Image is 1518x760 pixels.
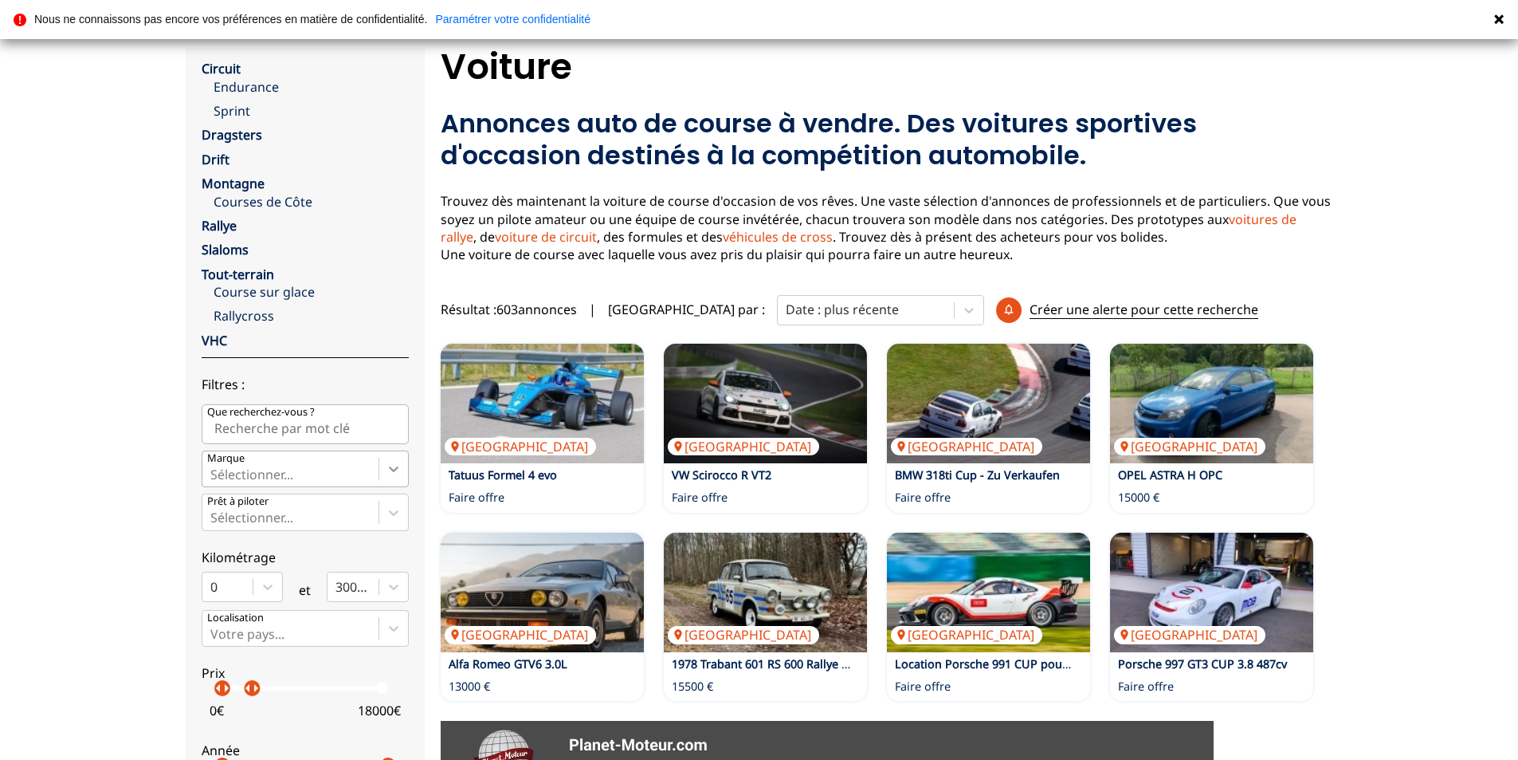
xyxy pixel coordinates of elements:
img: Location Porsche 991 CUP pour Trackdays [887,533,1090,652]
p: 15000 € [1118,490,1159,506]
a: Accueil [202,22,244,40]
p: 13000 € [449,679,490,695]
img: OPEL ASTRA H OPC [1110,344,1313,463]
h1: Voiture [441,48,1333,86]
a: Dragsters [202,126,262,144]
a: Tatuus Formel 4 evo [449,467,557,482]
a: Voiture [257,22,301,40]
a: BMW 318ti Cup - Zu Verkaufen [895,467,1060,482]
a: Location Porsche 991 CUP pour Trackdays[GEOGRAPHIC_DATA] [887,533,1090,652]
p: Kilométrage [202,549,409,566]
p: [GEOGRAPHIC_DATA] [891,626,1042,644]
input: 0 [210,580,214,594]
a: Location Porsche 991 CUP pour Trackdays [895,656,1124,671]
a: voiture de circuit [495,228,597,246]
a: voitures de rallye [441,211,1296,246]
a: Course sur glace [214,283,409,301]
p: arrow_left [238,679,257,698]
a: Slaloms [202,241,249,258]
img: Alfa Romeo GTV6 3.0L [441,533,644,652]
p: [GEOGRAPHIC_DATA] [445,438,596,455]
p: Trouvez dès maintenant la voiture de course d'occasion de vos rêves. Une vaste sélection d'annonc... [441,192,1333,264]
input: 300000 [335,580,339,594]
a: Endurance [214,78,409,96]
span: Résultat : 603 annonces [441,301,577,318]
p: Prêt à piloter [207,494,269,509]
p: Année [202,742,409,759]
p: Prix [202,664,409,682]
p: Créer une alerte pour cette recherche [1030,301,1258,319]
p: [GEOGRAPHIC_DATA] par : [608,301,765,318]
p: Marque [207,451,245,466]
p: Faire offre [1118,679,1174,695]
p: [GEOGRAPHIC_DATA] [891,438,1042,455]
p: 0 € [210,702,224,719]
a: 1978 Trabant 601 RS 600 Rallye - 40 PS, Resta., Str.[DATE] [672,656,976,671]
p: Filtres : [202,376,409,393]
a: Drift [202,151,229,168]
a: Alfa Romeo GTV6 3.0L [449,656,567,671]
a: VHC [202,332,227,349]
p: arrow_left [209,679,228,698]
a: Alfa Romeo GTV6 3.0L[GEOGRAPHIC_DATA] [441,533,644,652]
p: [GEOGRAPHIC_DATA] [445,626,596,644]
a: Porsche 997 GT3 CUP 3.8 487cv [1118,656,1287,671]
img: VW Scirocco R VT2 [664,344,867,463]
a: Porsche 997 GT3 CUP 3.8 487cv[GEOGRAPHIC_DATA] [1110,533,1313,652]
a: 1978 Trabant 601 RS 600 Rallye - 40 PS, Resta., Str.Zul[GEOGRAPHIC_DATA] [664,533,867,652]
a: Courses de Côte [214,193,409,211]
img: 1978 Trabant 601 RS 600 Rallye - 40 PS, Resta., Str.Zul [664,533,867,652]
p: Faire offre [672,490,728,506]
p: [GEOGRAPHIC_DATA] [1114,438,1265,455]
a: BMW 318ti Cup - Zu Verkaufen[GEOGRAPHIC_DATA] [887,344,1090,463]
a: VW Scirocco R VT2[GEOGRAPHIC_DATA] [664,344,867,463]
p: arrow_right [217,679,236,698]
p: [GEOGRAPHIC_DATA] [1114,626,1265,644]
input: Que recherchez-vous ? [202,404,409,444]
input: Prêt à piloterSélectionner... [210,510,214,525]
span: | [589,301,596,318]
p: et [299,581,311,599]
a: Tatuus Formel 4 evo[GEOGRAPHIC_DATA] [441,344,644,463]
a: OPEL ASTRA H OPC[GEOGRAPHIC_DATA] [1110,344,1313,463]
p: 15500 € [672,679,713,695]
p: 18000 € [358,702,401,719]
input: Votre pays... [210,627,214,641]
h2: Annonces auto de course à vendre. Des voitures sportives d'occasion destinés à la compétition aut... [441,108,1333,171]
a: véhicules de cross [723,228,833,246]
img: BMW 318ti Cup - Zu Verkaufen [887,344,1090,463]
p: arrow_right [246,679,265,698]
a: OPEL ASTRA H OPC [1118,467,1222,482]
input: MarqueSélectionner... [210,467,214,482]
a: Circuit [202,60,241,77]
p: Que recherchez-vous ? [207,405,315,419]
a: Paramétrer votre confidentialité [435,14,590,25]
img: Porsche 997 GT3 CUP 3.8 487cv [1110,533,1313,652]
a: Rallye [202,217,237,234]
a: Sprint [214,102,409,120]
p: [GEOGRAPHIC_DATA] [668,626,819,644]
p: Faire offre [895,490,951,506]
a: Rallycross [214,307,409,325]
p: Nous ne connaissons pas encore vos préférences en matière de confidentialité. [34,14,427,25]
a: Montagne [202,175,265,192]
p: Localisation [207,611,264,625]
a: Tout-terrain [202,266,274,283]
p: Faire offre [895,679,951,695]
p: [GEOGRAPHIC_DATA] [668,438,819,455]
p: Faire offre [449,490,504,506]
img: Tatuus Formel 4 evo [441,344,644,463]
a: VW Scirocco R VT2 [672,467,771,482]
